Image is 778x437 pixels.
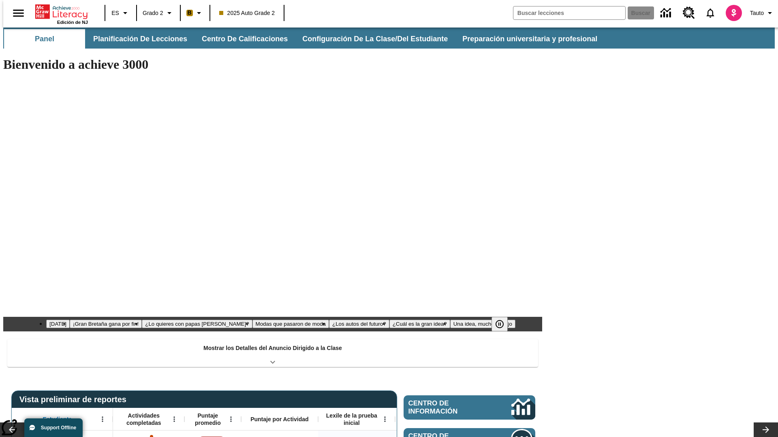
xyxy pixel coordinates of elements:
span: Support Offline [41,425,76,431]
span: Actividades completadas [117,412,171,426]
a: Centro de información [404,395,535,420]
span: ES [111,9,119,17]
button: Boost El color de la clase es anaranjado claro. Cambiar el color de la clase. [183,6,207,20]
button: Planificación de lecciones [87,29,194,49]
button: Perfil/Configuración [747,6,778,20]
button: Carrusel de lecciones, seguir [754,422,778,437]
button: Diapositiva 1 Día del Trabajo [46,320,70,328]
span: B [188,8,192,18]
button: Pausar [492,317,508,331]
a: Centro de información [656,2,678,24]
button: Diapositiva 3 ¿Lo quieres con papas fritas? [142,320,252,328]
button: Abrir menú [168,413,180,425]
span: Lexile de la prueba inicial [322,412,381,426]
button: Abrir menú [225,413,237,425]
button: Configuración de la clase/del estudiante [296,29,454,49]
div: Mostrar los Detalles del Anuncio Dirigido a la Clase [7,339,538,367]
span: Puntaje promedio [188,412,227,426]
button: Diapositiva 7 Una idea, mucho trabajo [450,320,515,328]
button: Panel [4,29,85,49]
span: Vista preliminar de reportes [19,395,130,404]
button: Escoja un nuevo avatar [721,2,747,23]
span: Grado 2 [143,9,163,17]
div: Subbarra de navegación [3,28,775,49]
p: Mostrar los Detalles del Anuncio Dirigido a la Clase [203,344,342,352]
button: Support Offline [24,418,83,437]
span: Tauto [750,9,764,17]
span: Puntaje por Actividad [250,416,308,423]
span: 2025 Auto Grade 2 [219,9,275,17]
button: Centro de calificaciones [195,29,294,49]
div: Subbarra de navegación [3,29,605,49]
button: Diapositiva 2 ¡Gran Bretaña gana por fin! [70,320,142,328]
button: Diapositiva 6 ¿Cuál es la gran idea? [389,320,450,328]
button: Diapositiva 5 ¿Los autos del futuro? [329,320,389,328]
button: Abrir menú [96,413,109,425]
button: Abrir menú [379,413,391,425]
span: Centro de información [408,399,484,416]
a: Centro de recursos, Se abrirá en una pestaña nueva. [678,2,700,24]
button: Lenguaje: ES, Selecciona un idioma [108,6,134,20]
img: avatar image [726,5,742,21]
div: Portada [35,3,88,25]
h1: Bienvenido a achieve 3000 [3,57,542,72]
a: Notificaciones [700,2,721,23]
body: Máximo 600 caracteres Presiona Escape para desactivar la barra de herramientas Presiona Alt + F10... [3,6,118,14]
a: Portada [35,4,88,20]
button: Grado: Grado 2, Elige un grado [139,6,177,20]
button: Diapositiva 4 Modas que pasaron de moda [252,320,329,328]
span: Estudiante [43,416,72,423]
input: Buscar campo [513,6,625,19]
button: Abrir el menú lateral [6,1,30,25]
span: Edición de NJ [57,20,88,25]
div: Pausar [492,317,516,331]
button: Preparación universitaria y profesional [456,29,604,49]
